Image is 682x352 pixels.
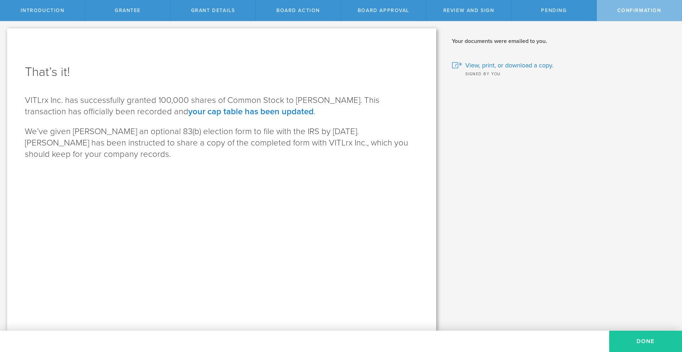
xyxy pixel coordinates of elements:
span: Pending [541,7,567,13]
p: VITLrx Inc. has successfully granted 100,000 shares of Common Stock to [PERSON_NAME]. This transa... [25,95,418,117]
span: Board Approval [358,7,409,13]
h2: Your documents were emailed to you. [452,37,671,45]
p: We’ve given [PERSON_NAME] an optional 83(b) election form to file with the IRS by [DATE] . [PERSO... [25,126,418,160]
h1: That’s it! [25,64,418,81]
span: Grant Details [191,7,235,13]
a: your cap table has been updated [188,106,314,117]
span: View, print, or download a copy. [465,61,553,70]
span: Confirmation [617,7,661,13]
span: Board Action [276,7,320,13]
iframe: Chat Widget [646,297,682,331]
span: Introduction [21,7,65,13]
span: Review and Sign [443,7,494,13]
button: Done [609,331,682,352]
div: Signed by you [452,70,671,77]
span: Grantee [115,7,141,13]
